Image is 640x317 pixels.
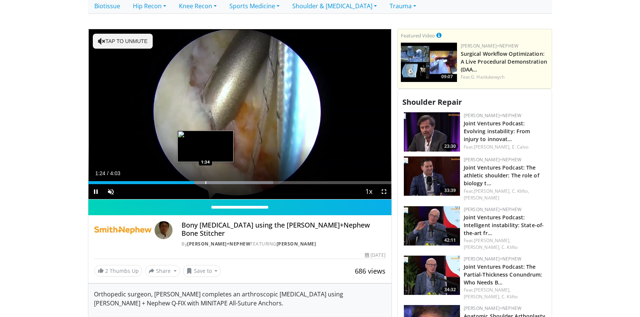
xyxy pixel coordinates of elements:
[182,241,385,247] div: By FEATURING
[502,244,518,250] a: C. Klifto
[402,97,462,107] span: Shoulder Repair
[155,221,173,239] img: Avatar
[401,43,457,82] img: bcfc90b5-8c69-4b20-afee-af4c0acaf118.150x105_q85_crop-smart_upscale.jpg
[404,256,460,295] a: 34:32
[464,263,542,286] a: Joint Ventures Podcast: The Partial-Thickness Conundrum: Who Needs B…
[88,29,391,200] video-js: Video Player
[471,74,505,80] a: G. Haidukewych
[474,287,511,293] a: [PERSON_NAME],
[94,221,152,239] img: Smith+Nephew
[88,181,391,184] div: Progress Bar
[464,256,521,262] a: [PERSON_NAME]+Nephew
[461,50,547,73] a: Surgical Workflow Optimization: A Live Procedural Demonstration (DAA…
[464,164,539,187] a: Joint Ventures Podcast: The athletic shoulder: The role of biology t…
[512,188,529,194] a: C. Klifto,
[474,237,511,244] a: [PERSON_NAME],
[365,252,385,259] div: [DATE]
[187,241,250,247] a: [PERSON_NAME]+Nephew
[464,244,500,250] a: [PERSON_NAME],
[442,286,458,293] span: 34:32
[442,237,458,244] span: 42:11
[182,221,385,237] h4: Bony [MEDICAL_DATA] using the [PERSON_NAME]+Nephew Bone Stitcher
[404,112,460,152] a: 23:30
[362,184,377,199] button: Playback Rate
[464,305,521,311] a: [PERSON_NAME]+Nephew
[461,43,518,49] a: [PERSON_NAME]+Nephew
[110,170,120,176] span: 4:03
[88,184,103,199] button: Pause
[502,293,518,300] a: C. Klifto
[404,256,460,295] img: 5807bf09-abca-4062-84b7-711dbcc3ea56.150x105_q85_crop-smart_upscale.jpg
[404,206,460,246] a: 42:11
[474,188,511,194] a: [PERSON_NAME],
[95,170,105,176] span: 1:24
[105,267,108,274] span: 2
[404,156,460,196] a: 33:39
[401,43,457,82] a: 09:07
[464,206,521,213] a: [PERSON_NAME]+Nephew
[474,144,511,150] a: [PERSON_NAME],
[464,156,521,163] a: [PERSON_NAME]+Nephew
[464,293,500,300] a: [PERSON_NAME],
[377,184,391,199] button: Fullscreen
[512,144,529,150] a: E. Calvo
[404,112,460,152] img: 68d4790e-0872-429d-9d74-59e6247d6199.150x105_q85_crop-smart_upscale.jpg
[107,170,109,176] span: /
[464,188,546,201] div: Feat.
[94,265,142,277] a: 2 Thumbs Up
[401,32,435,39] small: Featured Video
[439,73,455,80] span: 09:07
[442,143,458,150] span: 23:30
[183,265,221,277] button: Save to
[404,206,460,246] img: 68fb0319-defd-40d2-9a59-ac066b7d8959.150x105_q85_crop-smart_upscale.jpg
[464,120,530,143] a: Joint Ventures Podcast: Evolving instability: From injury to innovat…
[355,266,385,275] span: 686 views
[442,187,458,194] span: 33:39
[103,184,118,199] button: Unmute
[464,237,546,251] div: Feat.
[404,156,460,196] img: f5a36523-4014-4b26-ba0a-1980c1b51253.150x105_q85_crop-smart_upscale.jpg
[177,131,234,162] img: image.jpeg
[277,241,316,247] a: [PERSON_NAME]
[93,34,153,49] button: Tap to unmute
[464,112,521,119] a: [PERSON_NAME]+Nephew
[464,287,546,300] div: Feat.
[461,74,549,80] div: Feat.
[464,214,544,237] a: Joint Ventures Podcast: Intelligent instability: State-of-the-art fr…
[464,195,499,201] a: [PERSON_NAME]
[145,265,180,277] button: Share
[464,144,546,150] div: Feat.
